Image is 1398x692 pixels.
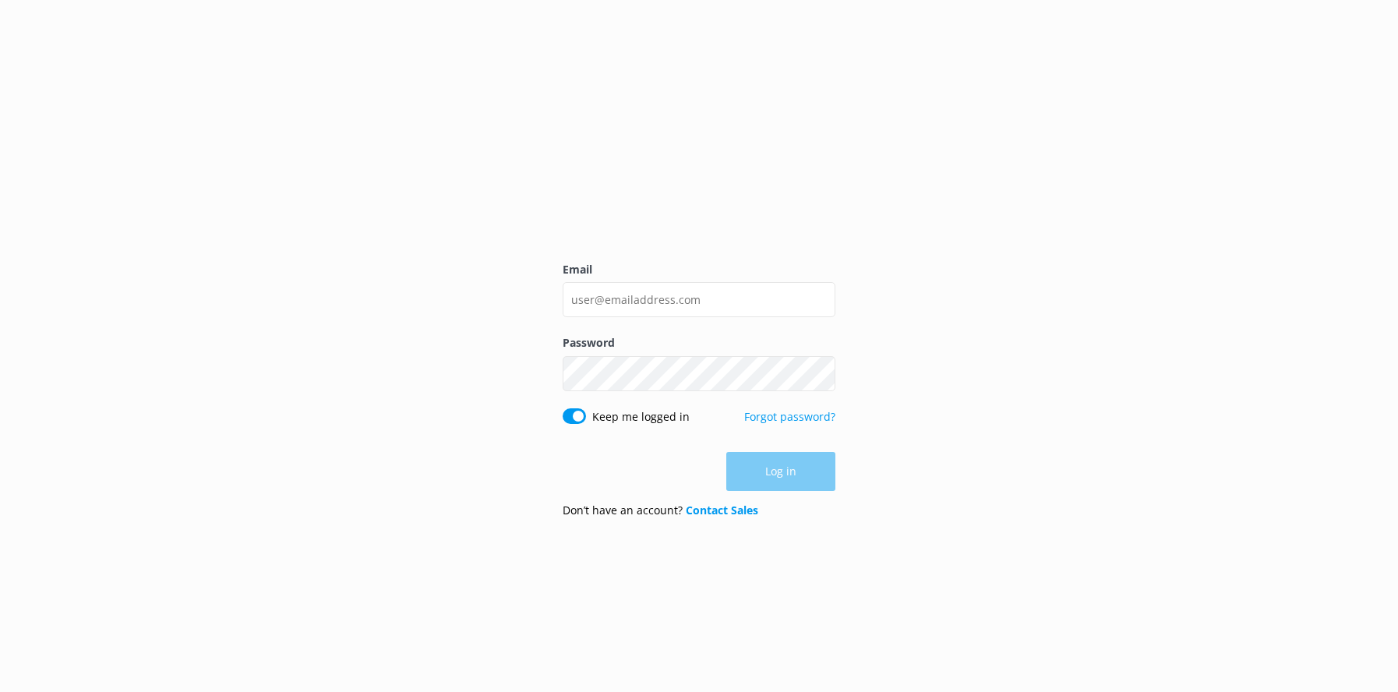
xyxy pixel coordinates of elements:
a: Contact Sales [686,503,758,517]
p: Don’t have an account? [563,502,758,519]
button: Show password [804,358,835,389]
label: Password [563,334,835,351]
label: Keep me logged in [592,408,690,425]
input: user@emailaddress.com [563,282,835,317]
label: Email [563,261,835,278]
a: Forgot password? [744,409,835,424]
